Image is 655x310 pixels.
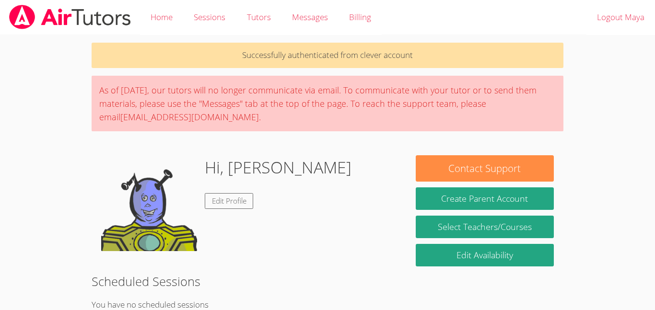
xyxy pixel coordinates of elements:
[416,155,554,182] button: Contact Support
[101,155,197,251] img: default.png
[92,272,563,290] h2: Scheduled Sessions
[92,76,563,131] div: As of [DATE], our tutors will no longer communicate via email. To communicate with your tutor or ...
[292,11,328,23] span: Messages
[205,155,351,180] h1: Hi, [PERSON_NAME]
[8,5,132,29] img: airtutors_banner-c4298cdbf04f3fff15de1276eac7730deb9818008684d7c2e4769d2f7ddbe033.png
[416,216,554,238] a: Select Teachers/Courses
[92,43,563,68] p: Successfully authenticated from clever account
[416,244,554,266] a: Edit Availability
[205,193,254,209] a: Edit Profile
[416,187,554,210] button: Create Parent Account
